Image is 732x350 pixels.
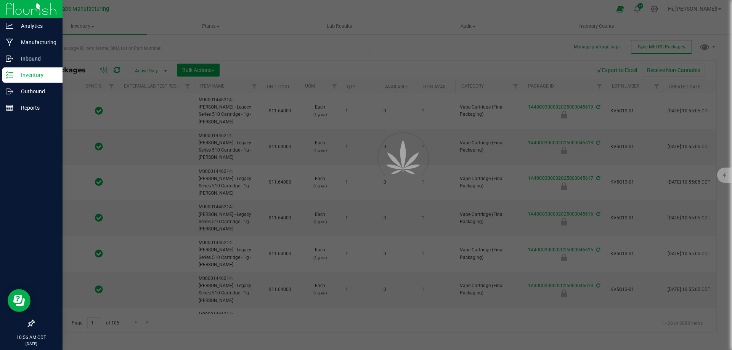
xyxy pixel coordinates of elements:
inline-svg: Outbound [6,88,13,95]
p: Manufacturing [13,38,59,47]
inline-svg: Inventory [6,71,13,79]
inline-svg: Analytics [6,22,13,30]
p: Analytics [13,21,59,30]
inline-svg: Reports [6,104,13,112]
p: 10:56 AM CDT [3,334,59,341]
p: Outbound [13,87,59,96]
inline-svg: Manufacturing [6,38,13,46]
p: Inventory [13,70,59,80]
p: [DATE] [3,341,59,347]
inline-svg: Inbound [6,55,13,62]
p: Reports [13,103,59,112]
iframe: Resource center [8,289,30,312]
p: Inbound [13,54,59,63]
